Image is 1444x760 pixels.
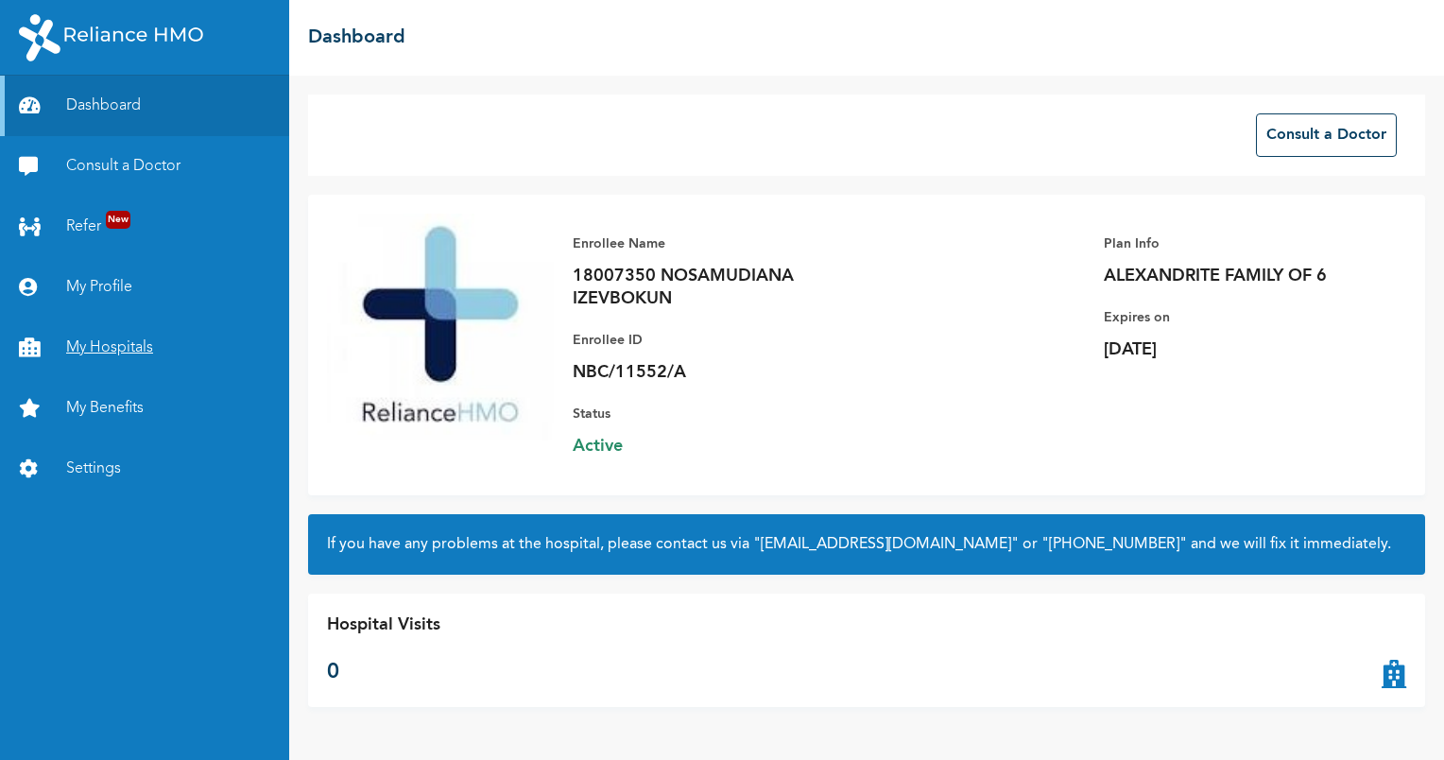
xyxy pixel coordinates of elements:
h2: Dashboard [308,24,405,52]
p: NBC/11552/A [573,361,837,384]
p: Enrollee ID [573,329,837,352]
p: Plan Info [1104,233,1368,255]
h2: If you have any problems at the hospital, please contact us via or and we will fix it immediately. [327,533,1406,556]
a: "[PHONE_NUMBER]" [1041,537,1187,552]
button: Consult a Doctor [1256,113,1397,157]
p: [DATE] [1104,338,1368,361]
img: RelianceHMO's Logo [19,14,203,61]
p: ALEXANDRITE FAMILY OF 6 [1104,265,1368,287]
p: Hospital Visits [327,613,440,638]
span: Active [573,435,837,458]
a: "[EMAIL_ADDRESS][DOMAIN_NAME]" [753,537,1019,552]
p: 0 [327,657,440,688]
span: New [106,211,130,229]
p: 18007350 NOSAMUDIANA IZEVBOKUN [573,265,837,310]
p: Expires on [1104,306,1368,329]
img: Enrollee [327,214,554,440]
p: Status [573,403,837,425]
p: Enrollee Name [573,233,837,255]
